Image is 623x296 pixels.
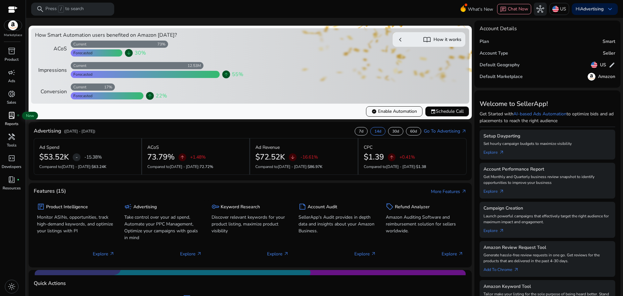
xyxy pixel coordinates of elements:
[8,90,16,98] span: donut_small
[36,5,44,13] span: search
[71,63,86,68] div: Current
[514,267,519,272] span: arrow_outward
[126,50,131,56] span: arrow_downward
[3,185,21,191] p: Resources
[483,141,611,147] p: Set hourly campaign budgets to maximize visibility
[35,32,248,38] h4: How Smart Automation users benefited on Amazon [DATE]?
[71,84,86,90] div: Current
[480,39,489,45] h5: Plan
[536,5,544,13] span: hub
[392,129,399,134] p: 30d
[431,108,464,115] span: Schedule Call
[92,164,106,169] span: $63.24K
[34,280,66,287] h4: Quick Actions
[8,69,16,76] span: campaign
[104,84,115,90] div: 17%
[267,251,289,257] p: Explore
[190,155,206,160] p: +1.48%
[39,164,136,170] p: Compared to :
[8,176,16,184] span: book_4
[600,62,606,68] h5: US
[480,110,615,124] p: Get Started with to optimize bids and ad placements to reach the right audience
[580,6,604,12] b: Advertising
[124,214,202,241] p: Take control over your ad spend, Automate your PPC Management, Optimize your campaigns with goals...
[416,164,426,169] span: $1.38
[290,155,295,160] span: arrow_downward
[180,155,185,160] span: arrow_upward
[8,283,16,290] span: light_mode
[5,57,18,62] p: Product
[364,164,461,170] p: Compared to :
[386,214,463,234] p: Amazon Auditing Software and reimbursement solution for sellers worldwide.
[62,164,91,169] span: [DATE] - [DATE]
[212,214,289,234] p: Discover relevant keywords for your product listing, maximize product visibility
[468,4,493,15] span: What's New
[84,155,102,160] p: -15.38%
[34,128,61,134] h4: Advertising
[386,164,415,169] span: [DATE] - [DATE]
[366,106,422,117] button: verifiedEnable Automation
[609,62,615,68] span: edit
[124,203,132,211] span: campaign
[147,164,244,170] p: Compared to :
[483,167,611,172] h5: Account Performance Report
[480,51,508,56] h5: Account Type
[431,109,436,114] span: event
[255,164,352,170] p: Compared to :
[284,251,289,256] span: arrow_outward
[147,93,153,98] span: arrow_upward
[458,251,463,256] span: arrow_outward
[224,72,229,77] span: arrow_upward
[299,203,306,211] span: summarize
[8,47,16,55] span: inventory_2
[8,133,16,141] span: handyman
[17,114,19,117] span: fiber_manual_record
[354,251,376,257] p: Explore
[483,213,611,225] p: Launch powerful campaigns that effectively target the right audience for maximum impact and engag...
[299,214,376,234] p: SellerApp's Audit provides in depth data and insights about your Amazon Business.
[4,20,22,30] img: amazon.svg
[93,251,115,257] p: Explore
[45,6,84,13] p: Press to search
[371,251,376,256] span: arrow_outward
[35,45,67,53] div: ACoS
[534,3,547,16] button: hub
[212,203,219,211] span: key
[364,144,373,151] p: CPC
[560,3,566,15] p: US
[2,164,21,170] p: Developers
[603,39,615,45] h5: Smart
[513,111,567,117] a: AI-based Ads Automation
[22,112,38,120] span: New
[499,150,504,155] span: arrow_outward
[364,152,384,162] h2: $1.39
[71,93,92,98] div: Forecasted
[480,62,519,68] h5: Default Geography
[499,228,504,233] span: arrow_outward
[483,284,611,290] h5: Amazon Keyword Tool
[483,252,611,264] p: Generate hassle-free review requests in one go. Get reviews for the products that are delivered i...
[17,178,19,181] span: fiber_manual_record
[308,164,323,169] span: $86.97K
[300,155,318,160] p: -16.61%
[431,188,467,195] a: More Featuresarrow_outward
[483,147,509,156] a: Explorearrow_outward
[483,225,509,234] a: Explorearrow_outward
[483,174,611,186] p: Get Monthly and Quarterly business review snapshot to identify opportunities to improve your busi...
[46,204,88,210] h5: Product Intelligence
[71,42,86,47] div: Current
[71,50,92,56] div: Forecasted
[399,155,415,160] p: +0.41%
[200,164,213,169] span: 72.72%
[483,245,611,251] h5: Amazon Review Request Tool
[64,128,95,134] p: ([DATE] - [DATE])
[410,129,417,134] p: 60d
[461,129,467,134] span: arrow_outward
[606,5,614,13] span: keyboard_arrow_down
[442,251,463,257] p: Explore
[308,204,337,210] h5: Account Audit
[135,49,146,57] span: 30%
[576,7,604,11] p: Hi
[508,6,528,12] span: Chat Now
[76,153,78,161] span: -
